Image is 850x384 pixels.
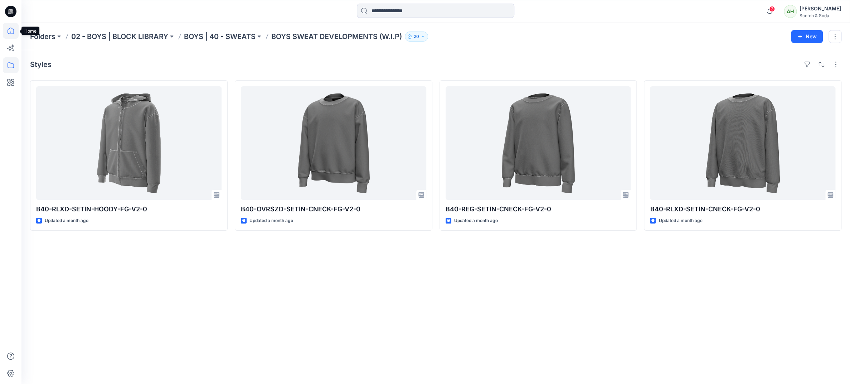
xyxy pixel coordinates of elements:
h4: Styles [30,60,52,69]
button: New [791,30,823,43]
a: 02 - BOYS | BLOCK LIBRARY [71,32,168,42]
p: Updated a month ago [659,217,702,225]
p: Updated a month ago [45,217,88,225]
p: BOYS SWEAT DEVELOPMENTS (W.I.P) [271,32,402,42]
p: B40-OVRSZD-SETIN-CNECK-FG-V2-0 [241,204,426,214]
p: B40-RLXD-SETIN-HOODY-FG-V2-0 [36,204,222,214]
a: BOYS | 40 - SWEATS [184,32,256,42]
a: B40-RLXD-SETIN-CNECK-FG-V2-0 [650,86,835,200]
p: 20 [414,33,419,40]
div: [PERSON_NAME] [800,4,841,13]
p: B40-RLXD-SETIN-CNECK-FG-V2-0 [650,204,835,214]
span: 3 [769,6,775,12]
p: Updated a month ago [249,217,293,225]
a: Folders [30,32,55,42]
div: AH [784,5,797,18]
p: Updated a month ago [454,217,498,225]
div: Scotch & Soda [800,13,841,18]
p: B40-REG-SETIN-CNECK-FG-V2-0 [446,204,631,214]
button: 20 [405,32,428,42]
a: B40-RLXD-SETIN-HOODY-FG-V2-0 [36,86,222,200]
a: B40-REG-SETIN-CNECK-FG-V2-0 [446,86,631,200]
a: B40-OVRSZD-SETIN-CNECK-FG-V2-0 [241,86,426,200]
